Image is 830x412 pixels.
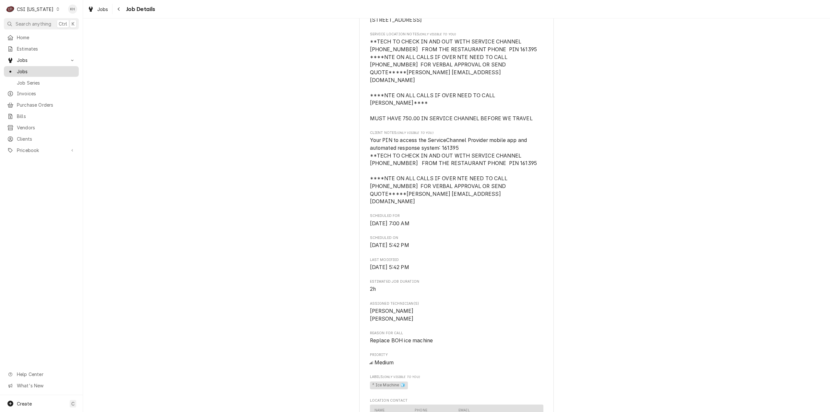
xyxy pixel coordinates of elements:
span: Reason For Call [370,331,543,336]
span: Home [17,34,76,41]
div: Estimated Job Duration [370,279,543,293]
div: Assigned Technician(s) [370,301,543,323]
span: Your PIN to access the ServiceChannel Provider mobile app and automated response system: 161395 *... [370,137,537,205]
span: Purchase Orders [17,101,76,108]
span: Assigned Technician(s) [370,307,543,323]
a: Go to Pricebook [4,145,79,156]
span: Scheduled For [370,220,543,228]
a: Jobs [85,4,111,15]
span: Service Location Notes [370,32,543,37]
span: [object Object] [370,381,543,390]
span: [object Object] [370,136,543,206]
span: Job Series [17,79,76,86]
span: What's New [17,382,75,389]
span: Vendors [17,124,76,131]
span: Scheduled On [370,241,543,249]
a: Jobs [4,66,79,77]
span: Last Modified [370,264,543,271]
span: [object Object] [370,38,543,122]
div: Kelsey Hetlage's Avatar [68,5,77,14]
span: Jobs [17,68,76,75]
a: Job Series [4,77,79,88]
span: Estimated Job Duration [370,279,543,284]
a: Go to Help Center [4,369,79,380]
span: Ctrl [59,20,67,27]
span: Reason For Call [370,337,543,345]
span: Create [17,401,32,406]
span: Client Notes [370,130,543,135]
span: (Only Visible to You) [383,375,420,379]
span: Bills [17,113,76,120]
a: Estimates [4,43,79,54]
div: Scheduled For [370,213,543,227]
span: Assigned Technician(s) [370,301,543,306]
span: Replace BOH ice machine [370,337,433,344]
span: Labels [370,374,543,380]
span: Scheduled On [370,235,543,241]
span: Location Contact [370,398,543,403]
div: Priority [370,352,543,366]
span: K [72,20,75,27]
span: ² Ice Machine 🧊 [370,382,408,389]
span: [DATE] 7:00 AM [370,220,409,227]
span: Priority [370,352,543,358]
a: Invoices [4,88,79,99]
span: (Only Visible to You) [419,32,456,36]
a: Go to What's New [4,380,79,391]
a: Vendors [4,122,79,133]
span: Last Modified [370,257,543,263]
div: Last Modified [370,257,543,271]
span: Jobs [17,57,66,64]
a: Home [4,32,79,43]
div: Scheduled On [370,235,543,249]
span: Job Details [124,5,155,14]
a: Purchase Orders [4,100,79,110]
div: [object Object] [370,130,543,206]
span: **TECH TO CHECK IN AND OUT WITH SERVICE CHANNEL [PHONE_NUMBER] FROM THE RESTAURANT PHONE PIN 1613... [370,39,537,121]
span: 2h [370,286,376,292]
span: C [71,400,75,407]
a: Go to Jobs [4,55,79,65]
div: [object Object] [370,32,543,122]
span: Help Center [17,371,75,378]
span: Estimated Job Duration [370,285,543,293]
div: CSI [US_STATE] [17,6,53,13]
span: Priority [370,359,543,367]
div: Reason For Call [370,331,543,345]
div: CSI Kentucky's Avatar [6,5,15,14]
span: [DATE] 5:42 PM [370,242,409,248]
span: Scheduled For [370,213,543,218]
div: C [6,5,15,14]
span: Pricebook [17,147,66,154]
span: (Only Visible to You) [397,131,433,135]
div: [object Object] [370,374,543,390]
span: Estimates [17,45,76,52]
a: Bills [4,111,79,122]
span: [PERSON_NAME] [370,316,414,322]
div: Medium [370,359,543,367]
div: KH [68,5,77,14]
button: Search anythingCtrlK [4,18,79,29]
a: Clients [4,134,79,144]
span: Search anything [16,20,51,27]
span: [DATE] 5:42 PM [370,264,409,270]
span: Invoices [17,90,76,97]
button: Navigate back [114,4,124,14]
span: Raising Canes #651 [GEOGRAPHIC_DATA] [STREET_ADDRESS] [370,9,473,23]
span: Jobs [97,6,108,13]
span: [PERSON_NAME] [370,308,414,314]
span: Clients [17,135,76,142]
